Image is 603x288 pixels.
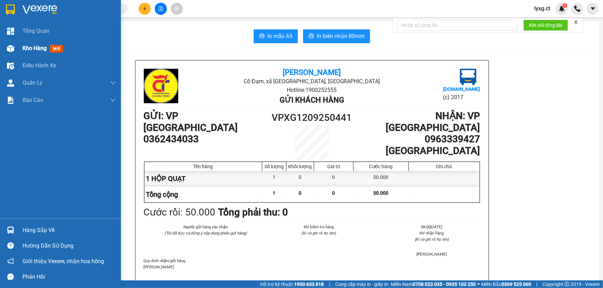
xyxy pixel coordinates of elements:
h1: 0963339427 [354,133,480,145]
span: In mẫu A5 [267,32,292,40]
span: 1 [273,190,276,196]
span: down [110,80,116,86]
li: (c) 2017 [443,93,480,102]
span: 0 [332,190,335,196]
div: Số lượng [264,164,284,169]
div: Ghi chú [411,164,478,169]
img: logo.jpg [144,69,178,103]
b: Tổng phải thu: 0 [218,207,288,218]
b: [DOMAIN_NAME] [443,86,480,92]
h1: 0362434033 [144,133,270,145]
h1: VPXG1209250441 [270,110,354,125]
strong: 1900 633 818 [294,281,324,287]
img: logo-vxr [6,4,15,15]
b: GỬI : VP [GEOGRAPHIC_DATA] [144,110,238,133]
span: message [7,273,14,280]
span: question-circle [7,242,14,249]
span: mới [50,45,63,52]
b: Gửi khách hàng [280,96,344,104]
div: Quy định nhận/gửi hàng : [144,258,480,270]
li: [PERSON_NAME] [384,251,480,257]
i: (Tôi đã đọc và đồng ý nộp dung phiếu gửi hàng) [164,231,247,236]
span: Tổng cộng [146,190,178,199]
div: 1 HỘP QUẠT [144,171,263,186]
b: NHẬN : VP [GEOGRAPHIC_DATA] [386,110,480,133]
div: Hàng sắp về [22,225,116,236]
span: plus [142,6,147,11]
span: Giới thiệu Vexere, nhận hoa hồng [22,257,104,266]
span: lyxg.ct [529,4,556,13]
span: Báo cáo [22,96,43,104]
button: file-add [155,3,167,15]
div: Giá trị [316,164,351,169]
span: Quản Lý [22,78,43,87]
sup: 1 [563,3,567,8]
li: 08:06[DATE] [384,224,480,230]
strong: 0708 023 035 - 0935 103 250 [413,281,476,287]
span: In biên nhận 80mm [317,32,365,40]
div: 0 [286,171,314,186]
img: warehouse-icon [7,62,14,69]
button: printerIn mẫu A5 [254,29,298,43]
span: Điều hành xe [22,61,56,70]
img: warehouse-icon [7,227,14,234]
span: printer [309,33,314,40]
span: file-add [158,6,163,11]
span: notification [7,258,14,265]
span: ⚪️ [478,283,480,286]
div: Khối lượng [288,164,312,169]
span: Tổng Quan [22,27,49,35]
input: Nhập số tổng đài [397,20,518,31]
span: aim [174,6,179,11]
span: Miền Nam [391,280,476,288]
div: 0 [314,171,354,186]
span: 0 [299,190,302,196]
span: 50.000 [373,190,388,196]
span: Miền Bắc [481,280,531,288]
span: Cung cấp máy in - giấy in: [335,280,389,288]
button: Kết nối tổng đài [524,20,568,31]
div: 50.000 [354,171,408,186]
img: warehouse-icon [7,45,14,52]
span: copyright [565,282,569,287]
div: Cước hàng [355,164,406,169]
span: 1 [564,3,566,8]
button: plus [139,3,151,15]
li: Người gửi hàng xác nhận [158,224,254,230]
img: phone-icon [574,6,581,12]
span: | [329,280,330,288]
span: | [536,280,537,288]
li: NV nhận hàng [384,230,480,236]
button: caret-down [587,3,599,15]
b: [PERSON_NAME] [283,68,341,77]
li: NV kiểm tra hàng [271,224,367,230]
img: solution-icon [7,97,14,104]
span: down [110,97,116,103]
div: 1 [262,171,286,186]
img: warehouse-icon [7,79,14,87]
span: close [574,20,578,25]
i: (Kí và ghi rõ họ tên) [301,231,336,236]
img: logo.jpg [460,69,477,85]
h1: [GEOGRAPHIC_DATA] [354,145,480,157]
i: (Kí và ghi rõ họ tên) [415,237,449,242]
div: Tên hàng [146,164,261,169]
button: aim [171,3,183,15]
span: caret-down [590,6,596,12]
button: printerIn biên nhận 80mm [303,29,370,43]
strong: 0369 525 060 [501,281,531,287]
span: Kho hàng [22,45,47,51]
img: icon-new-feature [559,6,565,12]
span: printer [259,33,265,40]
div: Phản hồi [22,272,116,282]
li: Hotline: 1900252555 [200,86,424,94]
span: Hỗ trợ kỹ thuật: [260,280,324,288]
div: Cước rồi : 50.000 [144,205,216,220]
li: Cổ Đạm, xã [GEOGRAPHIC_DATA], [GEOGRAPHIC_DATA] [200,77,424,86]
img: dashboard-icon [7,28,14,35]
p: [PERSON_NAME] [144,264,480,270]
div: Hướng dẫn sử dụng [22,241,116,251]
span: Kết nối tổng đài [529,21,563,29]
